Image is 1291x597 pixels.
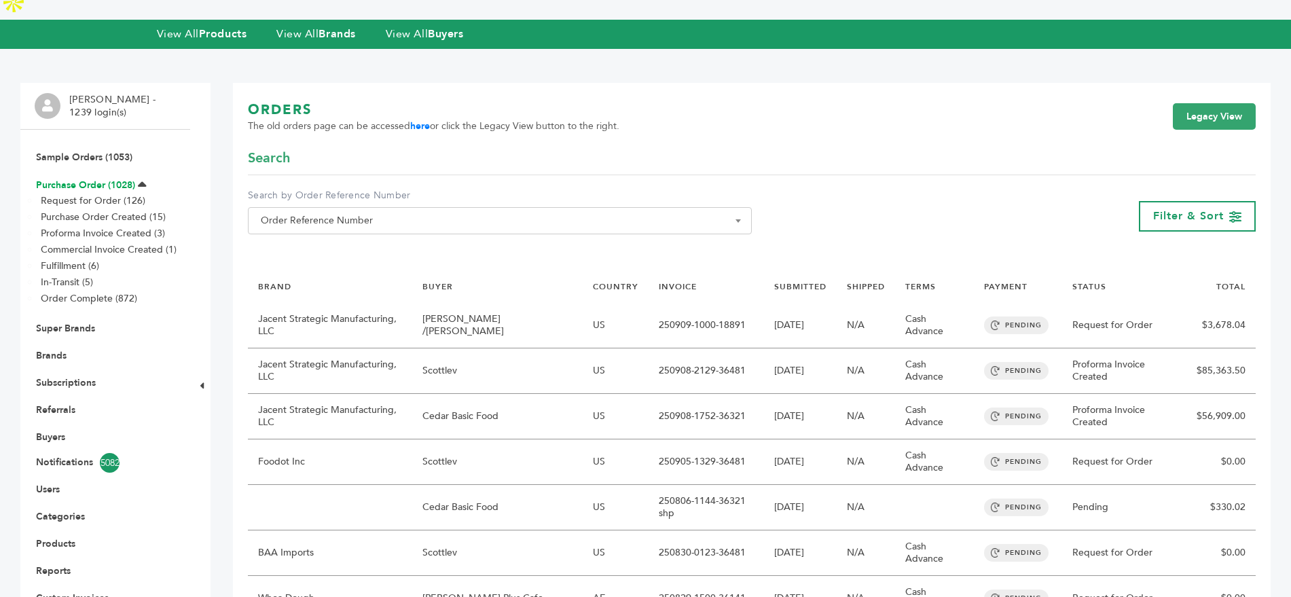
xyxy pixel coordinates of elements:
td: Cedar Basic Food [412,394,583,439]
td: Jacent Strategic Manufacturing, LLC [248,303,412,348]
td: $330.02 [1186,485,1256,530]
td: Scottlev [412,439,583,485]
span: PENDING [984,408,1049,425]
td: Proforma Invoice Created [1062,394,1186,439]
td: Pending [1062,485,1186,530]
a: BUYER [422,281,453,292]
a: Sample Orders (1053) [36,151,132,164]
a: Legacy View [1173,103,1256,130]
a: Brands [36,349,67,362]
td: N/A [837,530,895,576]
td: 250908-2129-36481 [649,348,764,394]
td: 250806-1144-36321 shp [649,485,764,530]
a: SUBMITTED [774,281,826,292]
td: 250905-1329-36481 [649,439,764,485]
a: View AllProducts [157,26,247,41]
td: Request for Order [1062,303,1186,348]
strong: Brands [319,26,355,41]
img: profile.png [35,93,60,119]
td: [DATE] [764,303,837,348]
span: PENDING [984,453,1049,471]
a: Categories [36,510,85,523]
td: $85,363.50 [1186,348,1256,394]
span: PENDING [984,499,1049,516]
td: $3,678.04 [1186,303,1256,348]
span: Order Reference Number [255,211,744,230]
span: PENDING [984,362,1049,380]
td: Proforma Invoice Created [1062,348,1186,394]
td: Scottlev [412,348,583,394]
td: 250908-1752-36321 [649,394,764,439]
span: The old orders page can be accessed or click the Legacy View button to the right. [248,120,619,133]
td: [DATE] [764,394,837,439]
td: US [583,303,649,348]
a: TERMS [905,281,936,292]
td: BAA Imports [248,530,412,576]
td: 250909-1000-18891 [649,303,764,348]
td: N/A [837,485,895,530]
td: US [583,530,649,576]
td: N/A [837,439,895,485]
a: Proforma Invoice Created (3) [41,227,165,240]
a: Subscriptions [36,376,96,389]
span: 5082 [100,453,120,473]
td: 250830-0123-36481 [649,530,764,576]
td: Foodot Inc [248,439,412,485]
a: COUNTRY [593,281,638,292]
strong: Products [199,26,247,41]
td: US [583,394,649,439]
td: N/A [837,303,895,348]
a: Products [36,537,75,550]
td: Cash Advance [895,348,974,394]
td: $56,909.00 [1186,394,1256,439]
strong: Buyers [428,26,463,41]
span: Filter & Sort [1153,209,1224,223]
td: [DATE] [764,348,837,394]
td: US [583,439,649,485]
a: here [410,120,430,132]
td: Request for Order [1062,439,1186,485]
td: Scottlev [412,530,583,576]
td: $0.00 [1186,439,1256,485]
a: Request for Order (126) [41,194,145,207]
a: Order Complete (872) [41,292,137,305]
a: Commercial Invoice Created (1) [41,243,177,256]
td: Jacent Strategic Manufacturing, LLC [248,348,412,394]
td: Cash Advance [895,439,974,485]
td: N/A [837,348,895,394]
label: Search by Order Reference Number [248,189,752,202]
td: Cash Advance [895,530,974,576]
td: $0.00 [1186,530,1256,576]
td: [DATE] [764,485,837,530]
a: View AllBuyers [386,26,464,41]
a: View AllBrands [276,26,356,41]
span: Search [248,149,290,168]
a: BRAND [258,281,291,292]
td: US [583,348,649,394]
a: Referrals [36,403,75,416]
td: Jacent Strategic Manufacturing, LLC [248,394,412,439]
li: [PERSON_NAME] - 1239 login(s) [69,93,159,120]
a: Buyers [36,431,65,444]
a: Users [36,483,60,496]
td: Cash Advance [895,303,974,348]
a: PAYMENT [984,281,1028,292]
a: Reports [36,564,71,577]
td: [DATE] [764,530,837,576]
td: Request for Order [1062,530,1186,576]
span: Order Reference Number [248,207,752,234]
a: Purchase Order Created (15) [41,211,166,223]
td: [PERSON_NAME] /[PERSON_NAME] [412,303,583,348]
span: PENDING [984,544,1049,562]
td: N/A [837,394,895,439]
h1: ORDERS [248,101,619,120]
a: In-Transit (5) [41,276,93,289]
td: [DATE] [764,439,837,485]
td: Cedar Basic Food [412,485,583,530]
td: Cash Advance [895,394,974,439]
a: TOTAL [1216,281,1245,292]
a: Super Brands [36,322,95,335]
a: SHIPPED [847,281,885,292]
a: Notifications5082 [36,453,175,473]
a: INVOICE [659,281,697,292]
